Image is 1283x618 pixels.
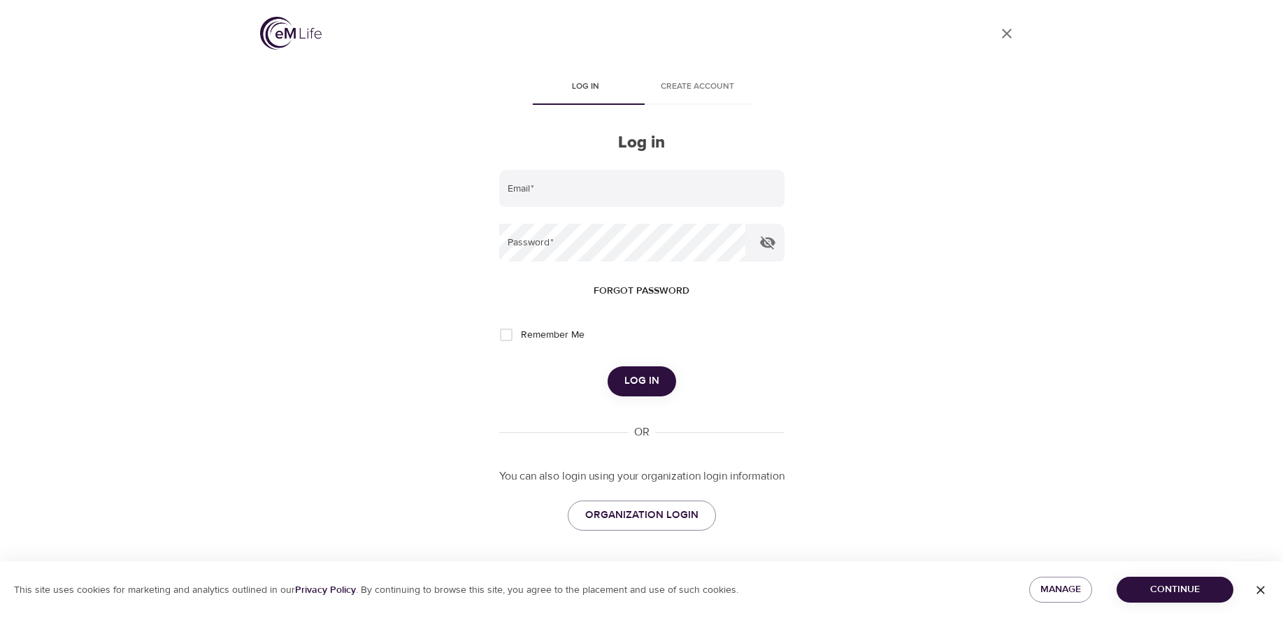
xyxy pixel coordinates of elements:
[295,584,356,596] a: Privacy Policy
[499,71,784,105] div: disabled tabs example
[1029,577,1092,603] button: Manage
[594,282,689,300] span: Forgot password
[260,17,322,50] img: logo
[624,372,659,390] span: Log in
[568,501,716,530] a: ORGANIZATION LOGIN
[1128,581,1222,598] span: Continue
[608,366,676,396] button: Log in
[588,278,695,304] button: Forgot password
[650,80,745,94] span: Create account
[499,468,784,484] p: You can also login using your organization login information
[990,17,1024,50] a: close
[629,424,655,440] div: OR
[521,328,585,343] span: Remember Me
[538,80,633,94] span: Log in
[1040,581,1081,598] span: Manage
[585,506,698,524] span: ORGANIZATION LOGIN
[499,133,784,153] h2: Log in
[1117,577,1233,603] button: Continue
